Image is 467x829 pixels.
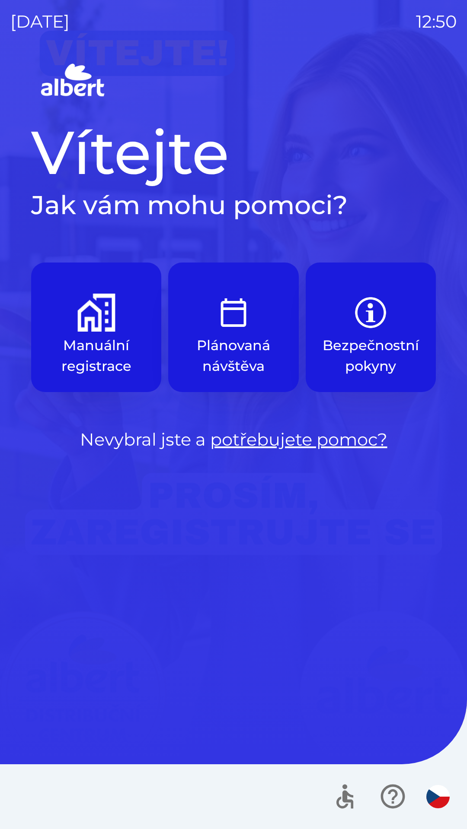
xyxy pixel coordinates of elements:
[31,427,436,452] p: Nevybral jste a
[323,335,419,377] p: Bezpečnostní pokyny
[31,60,436,102] img: Logo
[31,189,436,221] h2: Jak vám mohu pomoci?
[189,335,278,377] p: Plánovaná návštěva
[31,116,436,189] h1: Vítejte
[352,294,390,332] img: b85e123a-dd5f-4e82-bd26-90b222bbbbcf.png
[416,9,457,35] p: 12:50
[214,294,253,332] img: e9efe3d3-6003-445a-8475-3fd9a2e5368f.png
[77,294,115,332] img: d73f94ca-8ab6-4a86-aa04-b3561b69ae4e.png
[210,429,387,450] a: potřebujete pomoc?
[306,263,436,392] button: Bezpečnostní pokyny
[10,9,70,35] p: [DATE]
[426,785,450,808] img: cs flag
[31,263,161,392] button: Manuální registrace
[168,263,298,392] button: Plánovaná návštěva
[52,335,141,377] p: Manuální registrace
